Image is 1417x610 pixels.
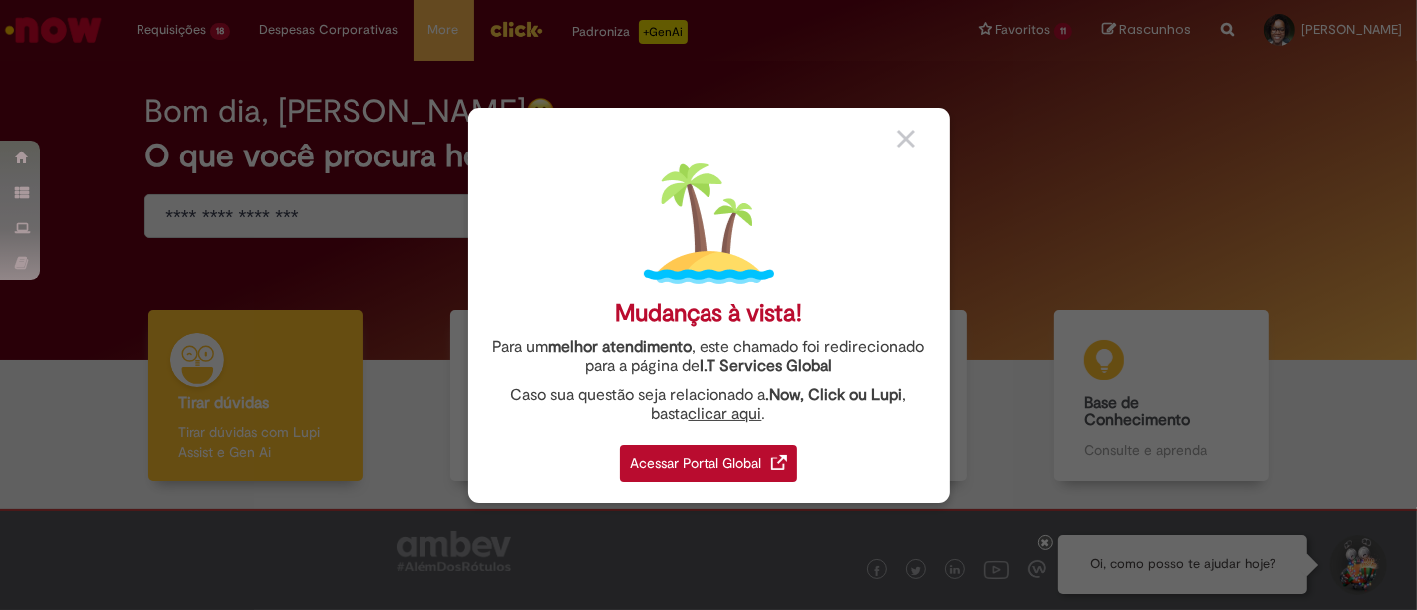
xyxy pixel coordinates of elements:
div: Para um , este chamado foi redirecionado para a página de [483,338,935,376]
strong: melhor atendimento [549,337,693,357]
img: close_button_grey.png [897,130,915,148]
div: Caso sua questão seja relacionado a , basta . [483,386,935,424]
strong: .Now, Click ou Lupi [766,385,903,405]
img: island.png [644,158,774,289]
div: Acessar Portal Global [620,445,797,482]
a: clicar aqui [689,393,762,424]
a: I.T Services Global [700,345,832,376]
a: Acessar Portal Global [620,434,797,482]
img: redirect_link.png [771,455,787,470]
div: Mudanças à vista! [615,299,802,328]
